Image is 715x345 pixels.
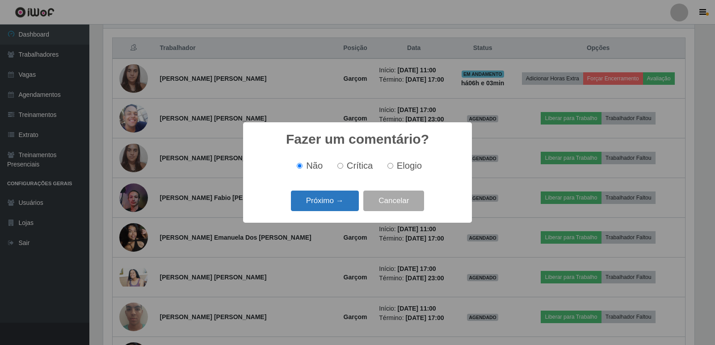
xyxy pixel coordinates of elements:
input: Crítica [337,163,343,169]
input: Não [297,163,303,169]
span: Não [306,161,323,170]
span: Crítica [347,161,373,170]
span: Elogio [397,161,422,170]
button: Cancelar [363,191,424,212]
input: Elogio [387,163,393,169]
button: Próximo → [291,191,359,212]
h2: Fazer um comentário? [286,131,429,147]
